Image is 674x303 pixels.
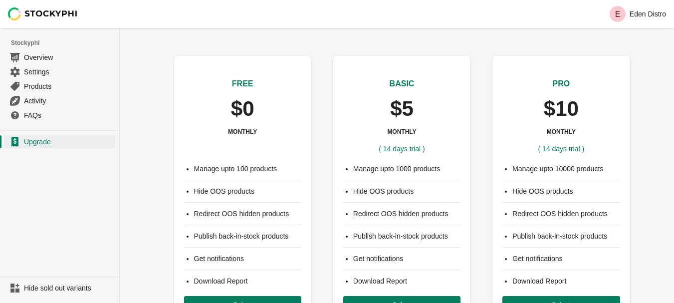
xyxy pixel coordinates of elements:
a: Upgrade [4,135,115,149]
p: $0 [231,98,254,120]
a: Hide sold out variants [4,281,115,295]
li: Get notifications [353,254,460,264]
a: FAQs [4,108,115,122]
li: Hide OOS products [194,186,301,196]
a: Products [4,79,115,93]
li: Hide OOS products [512,186,620,196]
span: Overview [24,52,113,62]
span: FAQs [24,110,113,120]
span: Settings [24,67,113,77]
li: Publish back-in-stock products [194,231,301,241]
h3: MONTHLY [387,128,416,136]
span: Hide sold out variants [24,283,113,293]
span: Upgrade [24,137,113,147]
li: Hide OOS products [353,186,460,196]
img: Stockyphi [8,7,78,20]
li: Redirect OOS hidden products [194,209,301,219]
span: Avatar with initials E [610,6,626,22]
li: Redirect OOS hidden products [353,209,460,219]
li: Download Report [512,276,620,286]
li: Publish back-in-stock products [353,231,460,241]
span: ( 14 days trial ) [379,145,425,153]
li: Publish back-in-stock products [512,231,620,241]
span: FREE [232,79,253,88]
span: Activity [24,96,113,106]
li: Download Report [194,276,301,286]
span: Products [24,81,113,91]
li: Redirect OOS hidden products [512,209,620,219]
span: BASIC [390,79,415,88]
li: Manage upto 100 products [194,164,301,174]
li: Download Report [353,276,460,286]
a: Settings [4,64,115,79]
p: $10 [544,98,579,120]
button: Avatar with initials EEden Distro [606,4,670,24]
text: E [615,10,621,18]
li: Get notifications [194,254,301,264]
span: PRO [552,79,570,88]
li: Manage upto 1000 products [353,164,460,174]
span: ( 14 days trial ) [538,145,585,153]
span: Stockyphi [11,38,119,48]
li: Manage upto 10000 products [512,164,620,174]
li: Get notifications [512,254,620,264]
h3: MONTHLY [228,128,257,136]
a: Overview [4,50,115,64]
h3: MONTHLY [547,128,576,136]
p: Eden Distro [630,10,666,18]
a: Activity [4,93,115,108]
p: $5 [390,98,414,120]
